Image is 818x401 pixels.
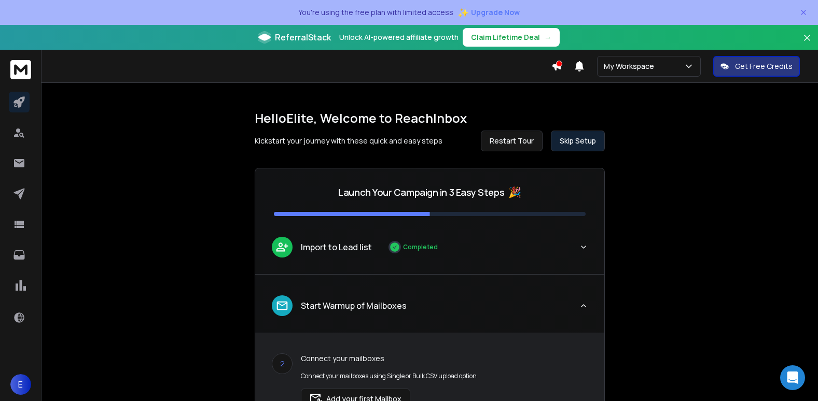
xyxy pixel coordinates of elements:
p: Completed [403,243,438,251]
button: Claim Lifetime Deal→ [463,28,560,47]
span: 🎉 [508,185,521,199]
p: Start Warmup of Mailboxes [301,299,407,312]
p: My Workspace [604,61,658,71]
span: ReferralStack [275,31,331,44]
p: Launch Your Campaign in 3 Easy Steps [338,185,504,199]
div: 2 [272,353,293,374]
button: Restart Tour [481,131,543,151]
p: Connect your mailboxes using Single or Bulk CSV upload option [301,372,477,380]
span: → [544,32,551,42]
button: leadImport to Lead listCompleted [255,228,604,274]
p: Unlock AI-powered affiliate growth [339,32,459,42]
h1: Hello Elite , Welcome to ReachInbox [255,110,605,126]
img: lead [275,240,289,253]
p: Kickstart your journey with these quick and easy steps [255,136,442,146]
div: Open Intercom Messenger [780,365,805,390]
p: Import to Lead list [301,241,372,253]
button: ✨Upgrade Now [457,2,520,23]
p: Connect your mailboxes [301,353,477,364]
p: You're using the free plan with limited access [298,7,453,18]
span: ✨ [457,5,469,20]
button: leadStart Warmup of Mailboxes [255,287,604,333]
span: Upgrade Now [471,7,520,18]
img: lead [275,299,289,312]
button: Close banner [800,31,814,56]
button: Skip Setup [551,131,605,151]
p: Get Free Credits [735,61,793,71]
button: E [10,374,31,395]
button: Get Free Credits [713,56,800,77]
span: Skip Setup [560,136,596,146]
